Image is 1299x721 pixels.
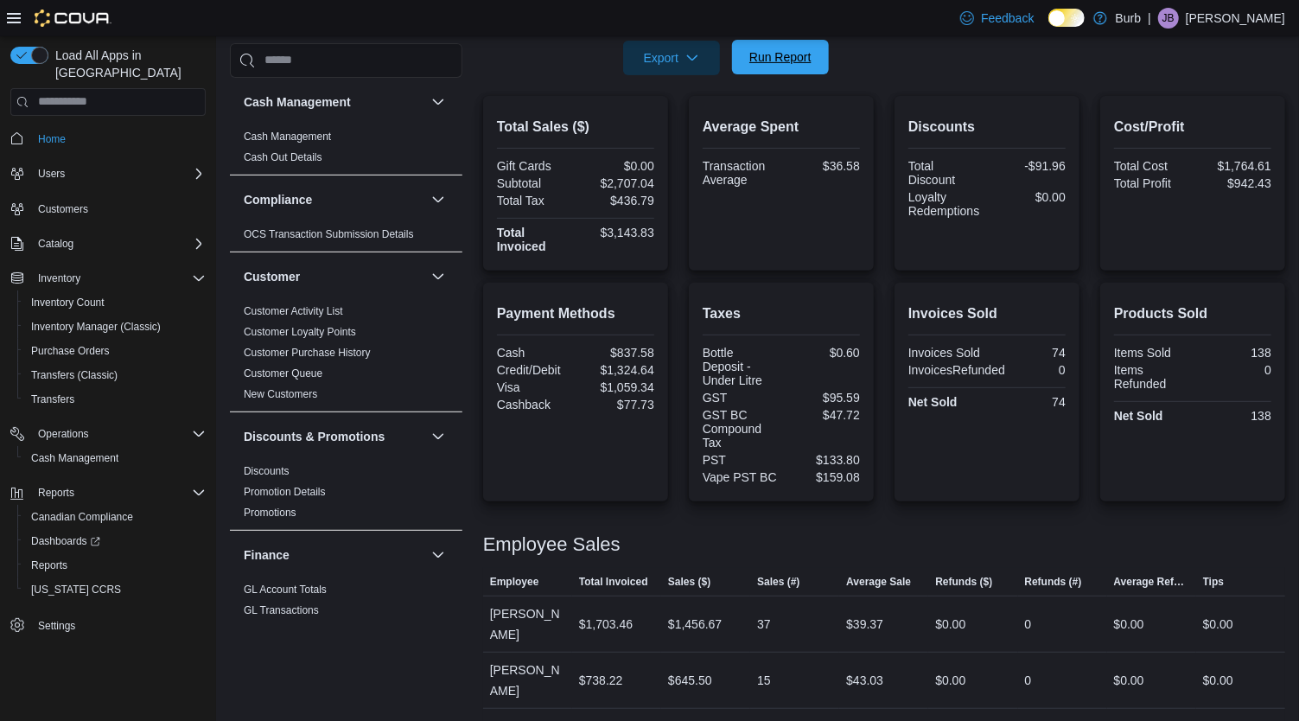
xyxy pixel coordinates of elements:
h2: Cost/Profit [1114,117,1271,137]
div: Gift Cards [497,159,572,173]
button: Customer [428,266,449,287]
h2: Total Sales ($) [497,117,654,137]
span: Promotion Details [244,485,326,499]
span: Tips [1203,575,1224,589]
button: Discounts & Promotions [428,426,449,447]
span: Dashboards [31,534,100,548]
span: Cash Management [24,448,206,469]
div: $3,143.83 [579,226,654,239]
button: Transfers [17,387,213,412]
a: Inventory Manager (Classic) [24,316,168,337]
button: Canadian Compliance [17,505,213,529]
a: OCS Transaction Submission Details [244,228,414,240]
div: Bottle Deposit - Under Litre [703,346,778,387]
div: 138 [1196,346,1271,360]
div: $0.00 [1114,670,1144,691]
a: GL Account Totals [244,584,327,596]
h3: Customer [244,268,300,285]
span: Home [31,128,206,150]
span: Dashboards [24,531,206,552]
button: Finance [428,545,449,565]
div: Discounts & Promotions [230,461,462,530]
span: Inventory Manager (Classic) [31,320,161,334]
button: Reports [17,553,213,577]
div: $1,764.61 [1196,159,1271,173]
div: 74 [990,395,1066,409]
div: $77.73 [579,398,654,412]
span: Refunds (#) [1025,575,1082,589]
span: Inventory Manager (Classic) [24,316,206,337]
div: GST [703,391,778,405]
a: Promotions [244,507,296,519]
h2: Taxes [703,303,860,324]
strong: Total Invoiced [497,226,546,253]
span: Inventory Count [24,292,206,313]
div: InvoicesRefunded [908,363,1005,377]
button: Cash Management [244,93,424,111]
span: Inventory [31,268,206,289]
div: $133.80 [785,453,860,467]
p: [PERSON_NAME] [1186,8,1285,29]
span: Refunds ($) [935,575,992,589]
button: Customer [244,268,424,285]
h2: Average Spent [703,117,860,137]
span: OCS Transaction Submission Details [244,227,414,241]
div: 138 [1196,409,1271,423]
div: 0 [1196,363,1271,377]
span: Canadian Compliance [24,507,206,527]
div: 0 [1012,363,1066,377]
div: $1,324.64 [579,363,654,377]
span: Users [31,163,206,184]
div: -$91.96 [990,159,1066,173]
div: Total Discount [908,159,984,187]
button: Run Report [732,40,829,74]
span: Reports [31,558,67,572]
a: Cash Management [244,131,331,143]
div: $645.50 [668,670,712,691]
span: Settings [31,614,206,635]
button: Catalog [31,233,80,254]
div: Visa [497,380,572,394]
a: Customer Queue [244,367,322,380]
div: $942.43 [1196,176,1271,190]
span: Load All Apps in [GEOGRAPHIC_DATA] [48,47,206,81]
div: Total Cost [1114,159,1189,173]
h3: Employee Sales [483,534,621,555]
div: [PERSON_NAME] [483,653,572,708]
span: Users [38,167,65,181]
div: 0 [1025,670,1032,691]
div: Total Profit [1114,176,1189,190]
a: Dashboards [17,529,213,553]
button: Users [3,162,213,186]
span: Cash Out Details [244,150,322,164]
div: Cash [497,346,572,360]
div: $1,059.34 [579,380,654,394]
a: GL Transactions [244,604,319,616]
a: Purchase Orders [24,341,117,361]
span: Canadian Compliance [31,510,133,524]
a: Transfers [24,389,81,410]
button: Operations [3,422,213,446]
div: $39.37 [846,614,883,635]
button: Reports [31,482,81,503]
a: Customers [31,199,95,220]
button: Discounts & Promotions [244,428,424,445]
div: $738.22 [579,670,623,691]
button: Cash Management [428,92,449,112]
div: Customer [230,301,462,412]
span: Total Invoiced [579,575,648,589]
div: Subtotal [497,176,572,190]
div: $43.03 [846,670,883,691]
button: Home [3,126,213,151]
span: JB [1162,8,1175,29]
span: Transfers (Classic) [24,365,206,386]
div: $36.58 [785,159,860,173]
span: GL Transactions [244,603,319,617]
div: 37 [757,614,771,635]
div: Transaction Average [703,159,778,187]
strong: Net Sold [908,395,958,409]
a: Cash Out Details [244,151,322,163]
span: Transfers [24,389,206,410]
span: Operations [38,427,89,441]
